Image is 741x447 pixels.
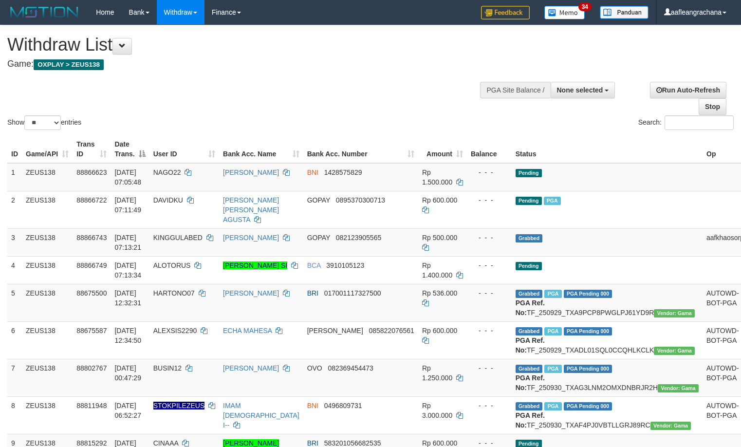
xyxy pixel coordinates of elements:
span: Grabbed [516,327,543,335]
img: Feedback.jpg [481,6,530,19]
td: 5 [7,284,22,321]
td: 7 [7,359,22,396]
span: GOPAY [307,234,330,242]
span: Rp 600.000 [422,439,457,447]
span: 88866623 [76,168,107,176]
div: - - - [471,261,508,270]
th: Bank Acc. Number: activate to sort column ascending [303,135,418,163]
th: Bank Acc. Name: activate to sort column ascending [219,135,303,163]
span: Grabbed [516,402,543,410]
span: 88866749 [76,261,107,269]
span: 34 [578,2,592,11]
span: [DATE] 07:11:49 [114,196,141,214]
span: Marked by aaftrukkakada [544,290,561,298]
span: Vendor URL: https://trx31.1velocity.biz [654,309,695,317]
span: OXPLAY > ZEUS138 [34,59,104,70]
span: [DATE] 07:05:48 [114,168,141,186]
span: Rp 1.500.000 [422,168,452,186]
span: Vendor URL: https://trx31.1velocity.biz [654,347,695,355]
h1: Withdraw List [7,35,484,55]
a: [PERSON_NAME] [223,364,279,372]
td: 8 [7,396,22,434]
span: [DATE] 07:13:21 [114,234,141,251]
span: Marked by aafsreyleap [544,365,561,373]
span: DAVIDKU [153,196,183,204]
span: Vendor URL: https://trx31.1velocity.biz [658,384,699,392]
span: Rp 1.400.000 [422,261,452,279]
td: 2 [7,191,22,228]
img: MOTION_logo.png [7,5,81,19]
td: ZEUS138 [22,163,73,191]
div: - - - [471,326,508,335]
td: 4 [7,256,22,284]
td: ZEUS138 [22,191,73,228]
div: - - - [471,195,508,205]
span: Copy 3910105123 to clipboard [326,261,364,269]
a: [PERSON_NAME] [PERSON_NAME] AGUSTA [223,196,279,223]
span: 88675500 [76,289,107,297]
th: Amount: activate to sort column ascending [418,135,467,163]
td: TF_250930_TXAF4PJ0VBTLLGRJ89RC [512,396,703,434]
a: ECHA MAHESA [223,327,272,335]
div: - - - [471,168,508,177]
img: Button%20Memo.svg [544,6,585,19]
b: PGA Ref. No: [516,374,545,391]
span: Rp 600.000 [422,196,457,204]
span: BNI [307,168,318,176]
span: GOPAY [307,196,330,204]
td: 1 [7,163,22,191]
span: [DATE] 12:34:50 [114,327,141,344]
span: BRI [307,289,318,297]
span: Copy 0496809731 to clipboard [324,402,362,410]
b: PGA Ref. No: [516,336,545,354]
label: Search: [638,115,734,130]
span: Rp 1.250.000 [422,364,452,382]
span: Grabbed [516,234,543,242]
span: [PERSON_NAME] [307,327,363,335]
span: Marked by aafsreyleap [544,402,561,410]
th: Date Trans.: activate to sort column descending [111,135,149,163]
span: 88866722 [76,196,107,204]
span: BRI [307,439,318,447]
span: Vendor URL: https://trx31.1velocity.biz [650,422,691,430]
div: - - - [471,363,508,373]
td: 6 [7,321,22,359]
a: [PERSON_NAME] SI [223,261,287,269]
td: ZEUS138 [22,256,73,284]
span: [DATE] 12:32:31 [114,289,141,307]
span: NAGO22 [153,168,181,176]
span: Grabbed [516,290,543,298]
a: [PERSON_NAME] [223,168,279,176]
th: Game/API: activate to sort column ascending [22,135,73,163]
span: Copy 017001117327500 to clipboard [324,289,381,297]
a: Stop [699,98,726,115]
th: Status [512,135,703,163]
td: TF_250930_TXAG3LNM2OMXDNBRJR2H [512,359,703,396]
span: Rp 536.000 [422,289,457,297]
span: BNI [307,402,318,410]
span: PGA Pending [564,327,612,335]
span: 88815292 [76,439,107,447]
span: 88811948 [76,402,107,410]
span: Grabbed [516,365,543,373]
label: Show entries [7,115,81,130]
span: Copy 1428575829 to clipboard [324,168,362,176]
th: Balance [467,135,512,163]
td: 3 [7,228,22,256]
h4: Game: [7,59,484,69]
span: Pending [516,262,542,270]
b: PGA Ref. No: [516,299,545,317]
div: PGA Site Balance / [480,82,550,98]
a: [PERSON_NAME] [223,289,279,297]
span: PGA Pending [564,402,612,410]
th: User ID: activate to sort column ascending [149,135,219,163]
div: - - - [471,288,508,298]
th: ID [7,135,22,163]
select: Showentries [24,115,61,130]
td: ZEUS138 [22,396,73,434]
span: KINGGULABED [153,234,203,242]
span: BUSIN12 [153,364,182,372]
span: Rp 500.000 [422,234,457,242]
td: TF_250929_TXADL01SQL0CCQHLKCLK [512,321,703,359]
span: Rp 600.000 [422,327,457,335]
